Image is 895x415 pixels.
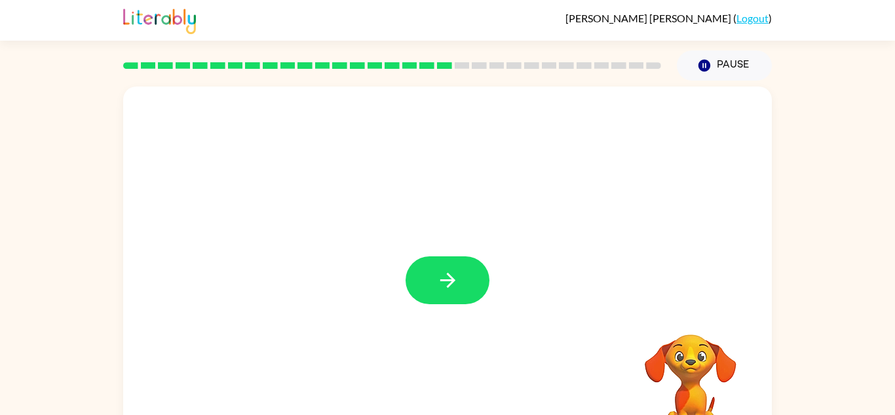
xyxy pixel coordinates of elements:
[736,12,769,24] a: Logout
[123,5,196,34] img: Literably
[677,50,772,81] button: Pause
[565,12,733,24] span: [PERSON_NAME] [PERSON_NAME]
[565,12,772,24] div: ( )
